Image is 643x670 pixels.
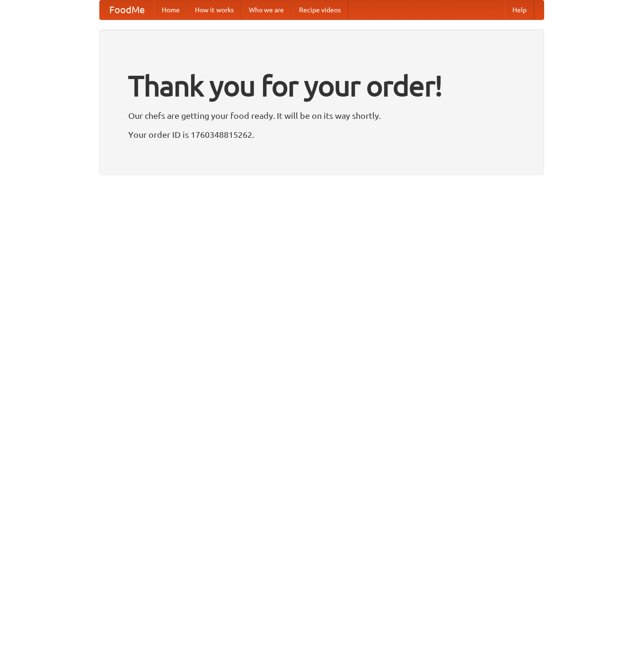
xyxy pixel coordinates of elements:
a: Who we are [241,0,291,19]
a: Help [505,0,534,19]
a: Recipe videos [291,0,348,19]
a: How it works [187,0,241,19]
p: Your order ID is 1760348815262. [128,127,515,142]
a: Home [154,0,187,19]
h1: Thank you for your order! [128,63,515,108]
p: Our chefs are getting your food ready. It will be on its way shortly. [128,108,515,123]
a: FoodMe [100,0,154,19]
